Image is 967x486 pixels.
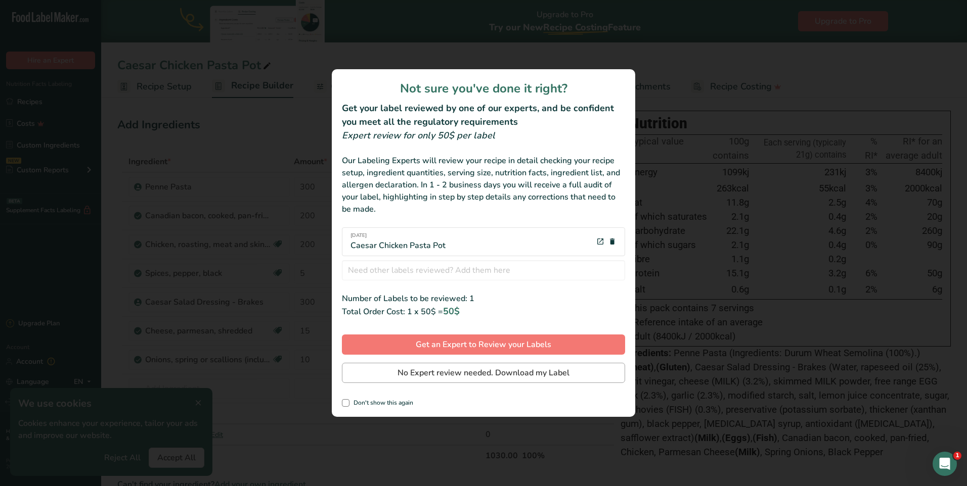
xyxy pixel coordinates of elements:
[350,232,446,252] div: Caesar Chicken Pasta Pot
[342,260,625,280] input: Need other labels reviewed? Add them here
[342,363,625,383] button: No Expert review needed. Download my Label
[342,305,625,318] div: Total Order Cost: 1 x 50$ =
[398,367,569,379] span: No Expert review needed. Download my Label
[416,338,551,351] span: Get an Expert to Review your Labels
[342,129,625,142] div: Expert review for only 50$ per label
[953,452,961,460] span: 1
[342,102,625,129] h2: Get your label reviewed by one of our experts, and be confident you meet all the regulatory requi...
[342,155,625,215] div: Our Labeling Experts will review your recipe in detail checking your recipe setup, ingredient qua...
[342,334,625,355] button: Get an Expert to Review your Labels
[443,305,460,317] span: 50$
[933,452,957,476] iframe: Intercom live chat
[349,399,413,407] span: Don't show this again
[342,293,625,305] div: Number of Labels to be reviewed: 1
[342,79,625,98] h1: Not sure you've done it right?
[350,232,446,239] span: [DATE]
